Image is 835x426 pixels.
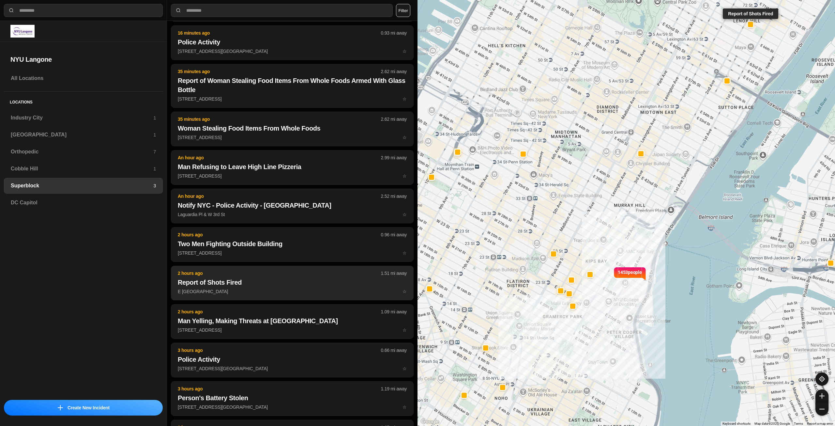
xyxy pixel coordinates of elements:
[381,193,407,199] p: 2.52 mi away
[178,347,381,354] p: 3 hours ago
[178,316,407,325] h2: Man Yelling, Making Threats at [GEOGRAPHIC_DATA]
[11,199,156,207] h3: DC Capitol
[402,96,407,102] span: star
[171,64,414,108] button: 35 minutes ago2.62 mi awayReport of Woman Stealing Food Items From Whole Foods Armed With Glass B...
[175,7,182,14] img: search
[754,422,790,425] span: Map data ©2025 Google
[178,404,407,410] p: [STREET_ADDRESS][GEOGRAPHIC_DATA]
[171,96,414,102] a: 35 minutes ago2.62 mi awayReport of Woman Stealing Food Items From Whole Foods Armed With Glass B...
[178,124,407,133] h2: Woman Stealing Food Items From Whole Foods
[381,231,407,238] p: 0.96 mi away
[4,195,163,211] a: DC Capitol
[381,308,407,315] p: 1.09 mi away
[381,270,407,276] p: 1.51 mi away
[171,289,414,294] a: 2 hours ago1.51 mi awayReport of Shots FiredE [GEOGRAPHIC_DATA]star
[381,68,407,75] p: 2.62 mi away
[178,48,407,55] p: [STREET_ADDRESS][GEOGRAPHIC_DATA]
[178,193,381,199] p: An hour ago
[178,96,407,102] p: [STREET_ADDRESS]
[171,112,414,146] button: 35 minutes ago2.62 mi awayWoman Stealing Food Items From Whole Foods[STREET_ADDRESS]star
[402,404,407,410] span: star
[819,393,825,399] img: zoom-in
[178,211,407,218] p: Laguardia Pl & W 3rd St
[171,25,414,60] button: 16 minutes ago0.93 mi awayPolice Activity[STREET_ADDRESS][GEOGRAPHIC_DATA]star
[171,381,414,416] button: 3 hours ago1.19 mi awayPerson's Battery Stolen[STREET_ADDRESS][GEOGRAPHIC_DATA]star
[10,25,35,38] img: logo
[4,110,163,126] a: Industry City1
[178,134,407,141] p: [STREET_ADDRESS]
[178,68,381,75] p: 35 minutes ago
[815,372,828,386] button: recenter
[8,7,15,14] img: search
[171,250,414,256] a: 2 hours ago0.96 mi awayTwo Men Fighting Outside Building[STREET_ADDRESS]star
[171,134,414,140] a: 35 minutes ago2.62 mi awayWoman Stealing Food Items From Whole Foods[STREET_ADDRESS]star
[171,304,414,339] button: 2 hours ago1.09 mi awayMan Yelling, Making Threats at [GEOGRAPHIC_DATA][STREET_ADDRESS]star
[178,76,407,94] h2: Report of Woman Stealing Food Items From Whole Foods Armed With Glass Bottle
[171,173,414,179] a: An hour ago2.99 mi awayMan Refusing to Leave High Line Pizzeria[STREET_ADDRESS]star
[819,376,825,382] img: recenter
[402,366,407,371] span: star
[171,227,414,262] button: 2 hours ago0.96 mi awayTwo Men Fighting Outside Building[STREET_ADDRESS]star
[171,48,414,54] a: 16 minutes ago0.93 mi awayPolice Activity[STREET_ADDRESS][GEOGRAPHIC_DATA]star
[4,92,163,110] h5: Locations
[178,308,381,315] p: 2 hours ago
[171,327,414,333] a: 2 hours ago1.09 mi awayMan Yelling, Making Threats at [GEOGRAPHIC_DATA][STREET_ADDRESS]star
[396,4,410,17] button: Filter
[402,173,407,179] span: star
[178,355,407,364] h2: Police Activity
[178,173,407,179] p: [STREET_ADDRESS]
[4,144,163,160] a: Orthopedic7
[4,71,163,86] a: All Locations
[794,422,803,425] a: Terms (opens in new tab)
[11,74,156,82] h3: All Locations
[178,239,407,248] h2: Two Men Fighting Outside Building
[402,49,407,54] span: star
[11,165,153,173] h3: Cobble Hill
[4,400,163,416] button: iconCreate New Incident
[171,404,414,410] a: 3 hours ago1.19 mi awayPerson's Battery Stolen[STREET_ADDRESS][GEOGRAPHIC_DATA]star
[178,327,407,333] p: [STREET_ADDRESS]
[153,115,156,121] p: 1
[402,135,407,140] span: star
[381,386,407,392] p: 1.19 mi away
[819,406,825,412] img: zoom-out
[10,55,156,64] h2: NYU Langone
[11,114,153,122] h3: Industry City
[68,404,110,411] p: Create New Incident
[178,38,407,47] h2: Police Activity
[178,386,381,392] p: 3 hours ago
[815,389,828,402] button: zoom-in
[11,148,153,156] h3: Orthopedic
[171,212,414,217] a: An hour ago2.52 mi awayNotify NYC - Police Activity - [GEOGRAPHIC_DATA]Laguardia Pl & W 3rd Ststar
[171,150,414,185] button: An hour ago2.99 mi awayMan Refusing to Leave High Line Pizzeria[STREET_ADDRESS]star
[171,266,414,300] button: 2 hours ago1.51 mi awayReport of Shots FiredE [GEOGRAPHIC_DATA]star
[642,266,647,281] img: notch
[618,269,642,283] p: 1453 people
[178,231,381,238] p: 2 hours ago
[419,418,441,426] a: Open this area in Google Maps (opens a new window)
[747,21,754,28] button: Report of Shots Fired
[4,127,163,143] a: [GEOGRAPHIC_DATA]1
[807,422,833,425] a: Report a map error
[11,182,153,190] h3: Superblock
[722,421,751,426] button: Keyboard shortcuts
[178,270,381,276] p: 2 hours ago
[381,154,407,161] p: 2.99 mi away
[153,166,156,172] p: 1
[4,161,163,177] a: Cobble Hill1
[178,288,407,295] p: E [GEOGRAPHIC_DATA]
[171,343,414,377] button: 3 hours ago0.66 mi awayPolice Activity[STREET_ADDRESS][GEOGRAPHIC_DATA]star
[178,365,407,372] p: [STREET_ADDRESS][GEOGRAPHIC_DATA]
[402,212,407,217] span: star
[11,131,153,139] h3: [GEOGRAPHIC_DATA]
[178,116,381,122] p: 35 minutes ago
[419,418,441,426] img: Google
[723,8,778,19] div: Report of Shots Fired
[178,30,381,36] p: 16 minutes ago
[153,132,156,138] p: 1
[381,30,407,36] p: 0.93 mi away
[178,162,407,171] h2: Man Refusing to Leave High Line Pizzeria
[815,402,828,416] button: zoom-out
[402,327,407,333] span: star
